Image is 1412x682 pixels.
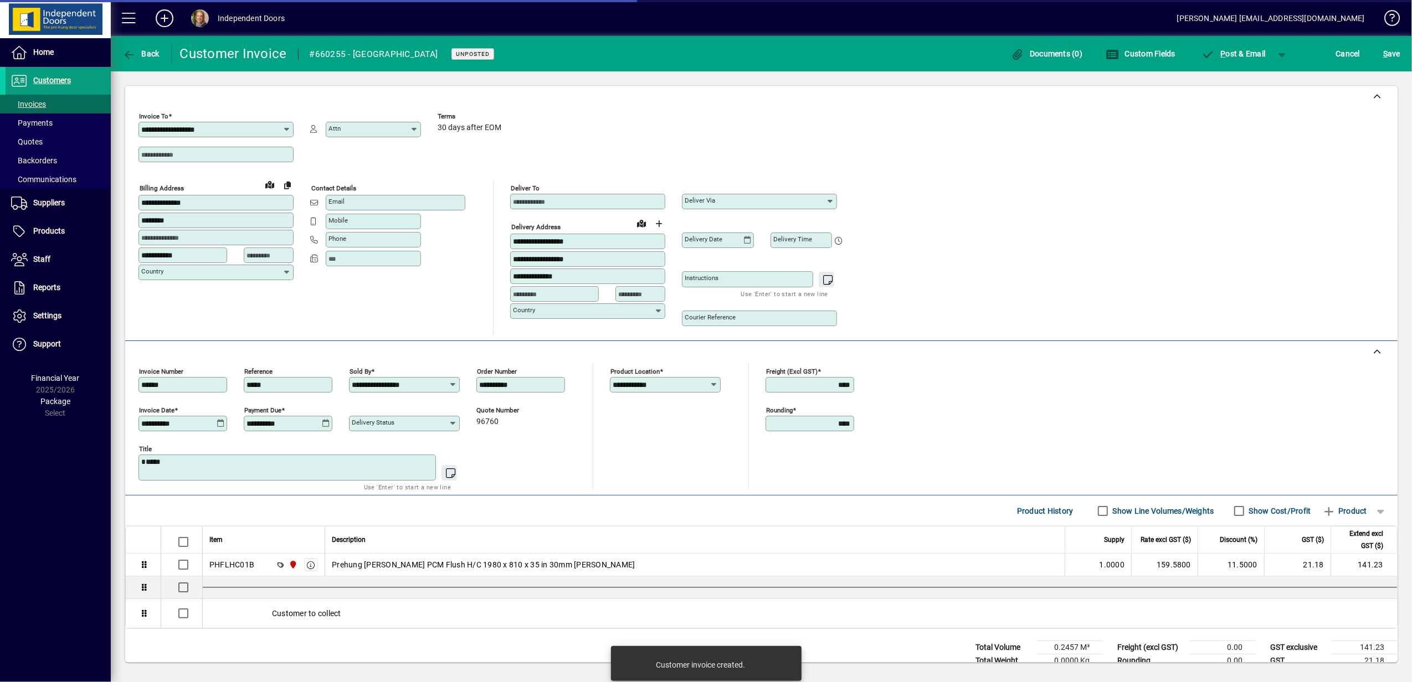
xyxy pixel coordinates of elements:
[1376,2,1398,38] a: Knowledge Base
[650,215,668,232] button: Choose address
[1036,654,1103,668] td: 0.0000 Kg
[1104,534,1125,546] span: Supply
[1112,654,1189,668] td: Rounding
[476,407,543,414] span: Quote number
[33,255,50,263] span: Staff
[1302,534,1324,546] span: GST ($)
[685,274,718,282] mat-label: Instructions
[1265,654,1331,668] td: GST
[773,235,812,243] mat-label: Delivery time
[766,368,818,375] mat-label: Freight (excl GST)
[6,302,111,330] a: Settings
[1100,559,1125,570] span: 1.0000
[1008,44,1086,64] button: Documents (0)
[1331,641,1398,654] td: 141.23
[6,274,111,302] a: Reports
[33,76,71,85] span: Customers
[147,8,182,28] button: Add
[11,156,57,165] span: Backorders
[1138,559,1191,570] div: 159.5800
[139,368,183,375] mat-label: Invoice number
[1202,49,1266,58] span: ost & Email
[970,641,1036,654] td: Total Volume
[310,45,438,63] div: #660255 - [GEOGRAPHIC_DATA]
[33,48,54,56] span: Home
[6,218,111,245] a: Products
[120,44,162,64] button: Back
[513,306,535,314] mat-label: Country
[1141,534,1191,546] span: Rate excl GST ($)
[6,39,111,66] a: Home
[1317,501,1373,521] button: Product
[11,118,53,127] span: Payments
[1221,49,1226,58] span: P
[438,123,501,132] span: 30 days after EOM
[364,480,451,493] mat-hint: Use 'Enter' to start a new line
[122,49,160,58] span: Back
[139,112,168,120] mat-label: Invoice To
[6,132,111,151] a: Quotes
[33,339,61,348] span: Support
[438,113,504,120] span: Terms
[33,283,60,292] span: Reports
[766,406,793,414] mat-label: Rounding
[218,9,285,27] div: Independent Doors
[477,368,517,375] mat-label: Order number
[11,137,43,146] span: Quotes
[182,8,218,28] button: Profile
[1220,534,1257,546] span: Discount (%)
[1265,641,1331,654] td: GST exclusive
[6,330,111,358] a: Support
[1383,49,1388,58] span: S
[328,198,345,205] mat-label: Email
[180,45,287,63] div: Customer Invoice
[1380,44,1403,64] button: Save
[6,189,111,217] a: Suppliers
[1112,641,1189,654] td: Freight (excl GST)
[139,445,152,453] mat-label: Title
[1189,641,1256,654] td: 0.00
[279,176,296,194] button: Copy to Delivery address
[11,175,76,184] span: Communications
[685,313,736,321] mat-label: Courier Reference
[203,599,1397,628] div: Customer to collect
[244,368,273,375] mat-label: Reference
[1333,44,1363,64] button: Cancel
[741,287,828,300] mat-hint: Use 'Enter' to start a new line
[6,113,111,132] a: Payments
[328,235,346,242] mat-label: Phone
[1036,641,1103,654] td: 0.2457 M³
[511,184,540,192] mat-label: Deliver To
[1383,45,1400,63] span: ave
[1017,502,1074,520] span: Product History
[33,198,65,207] span: Suppliers
[1103,44,1178,64] button: Custom Fields
[1111,505,1214,516] label: Show Line Volumes/Weights
[33,311,61,320] span: Settings
[6,95,111,113] a: Invoices
[1338,528,1383,552] span: Extend excl GST ($)
[1198,554,1264,576] td: 11.5000
[111,44,172,64] app-page-header-button: Back
[633,214,650,232] a: View on map
[6,170,111,189] a: Communications
[33,226,65,235] span: Products
[970,654,1036,668] td: Total Weight
[1264,554,1331,576] td: 21.18
[1247,505,1311,516] label: Show Cost/Profit
[610,368,660,375] mat-label: Product location
[332,534,366,546] span: Description
[350,368,371,375] mat-label: Sold by
[1011,49,1083,58] span: Documents (0)
[456,50,490,58] span: Unposted
[286,559,299,571] span: Christchurch
[1106,49,1175,58] span: Custom Fields
[209,559,254,570] div: PHFLHC01B
[40,397,70,406] span: Package
[244,406,281,414] mat-label: Payment due
[6,246,111,273] a: Staff
[1331,654,1398,668] td: 21.18
[141,267,163,275] mat-label: Country
[1196,44,1271,64] button: Post & Email
[328,125,341,132] mat-label: Attn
